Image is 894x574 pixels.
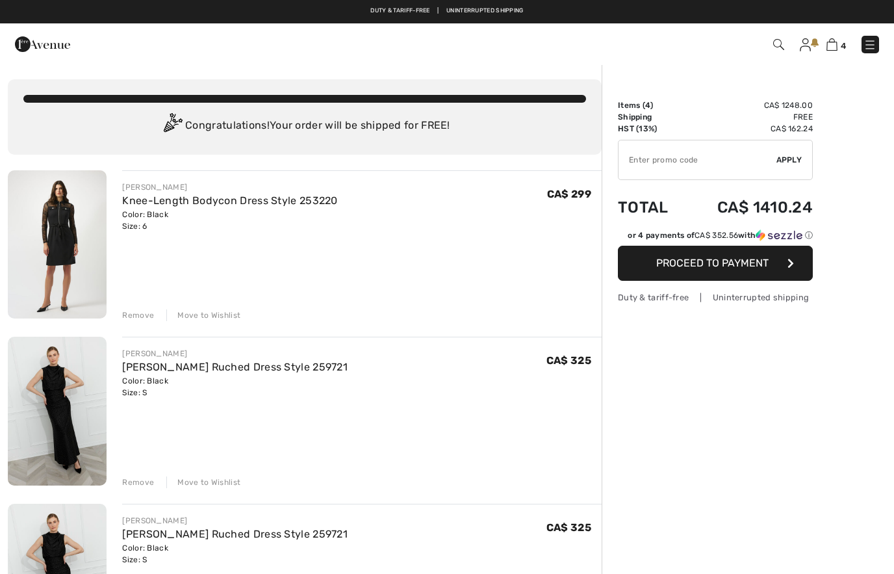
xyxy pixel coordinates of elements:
[645,101,650,110] span: 4
[547,188,591,200] span: CA$ 299
[546,521,591,534] span: CA$ 325
[122,361,348,373] a: [PERSON_NAME] Ruched Dress Style 259721
[122,515,348,527] div: [PERSON_NAME]
[685,185,813,229] td: CA$ 1410.24
[618,123,685,135] td: HST (13%)
[695,231,738,240] span: CA$ 352.56
[122,181,337,193] div: [PERSON_NAME]
[122,194,337,207] a: Knee-Length Bodycon Dress Style 253220
[685,123,813,135] td: CA$ 162.24
[166,476,240,488] div: Move to Wishlist
[159,113,185,139] img: Congratulation2.svg
[618,246,813,281] button: Proceed to Payment
[618,291,813,304] div: Duty & tariff-free | Uninterrupted shipping
[122,309,154,321] div: Remove
[8,170,107,319] img: Knee-Length Bodycon Dress Style 253220
[15,37,70,49] a: 1ère Avenue
[841,41,846,51] span: 4
[8,337,107,485] img: Maxi Sheath Ruched Dress Style 259721
[23,113,586,139] div: Congratulations! Your order will be shipped for FREE!
[618,111,685,123] td: Shipping
[15,31,70,57] img: 1ère Avenue
[618,185,685,229] td: Total
[618,99,685,111] td: Items ( )
[546,354,591,367] span: CA$ 325
[685,99,813,111] td: CA$ 1248.00
[656,257,769,269] span: Proceed to Payment
[122,542,348,566] div: Color: Black Size: S
[800,38,811,51] img: My Info
[618,229,813,246] div: or 4 payments ofCA$ 352.56withSezzle Click to learn more about Sezzle
[773,39,784,50] img: Search
[756,229,802,241] img: Sezzle
[776,154,802,166] span: Apply
[122,209,337,232] div: Color: Black Size: 6
[122,476,154,488] div: Remove
[863,38,876,51] img: Menu
[628,229,813,241] div: or 4 payments of with
[122,375,348,398] div: Color: Black Size: S
[166,309,240,321] div: Move to Wishlist
[685,111,813,123] td: Free
[122,528,348,540] a: [PERSON_NAME] Ruched Dress Style 259721
[122,348,348,359] div: [PERSON_NAME]
[619,140,776,179] input: Promo code
[826,38,837,51] img: Shopping Bag
[826,36,846,52] a: 4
